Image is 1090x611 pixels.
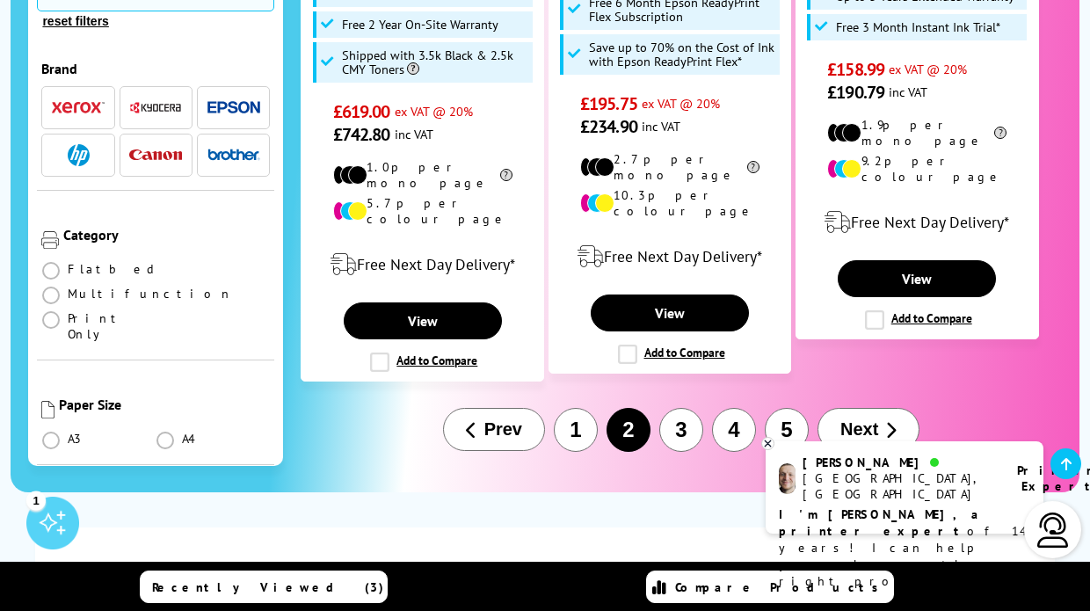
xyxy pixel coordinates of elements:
[779,463,796,494] img: ashley-livechat.png
[68,261,160,277] span: Flatbed
[838,260,995,297] a: View
[202,96,265,120] button: Epson
[817,408,919,451] button: Next
[443,408,545,451] button: Prev
[865,310,972,330] label: Add to Compare
[765,408,809,452] button: 5
[342,18,498,32] span: Free 2 Year On-Site Warranty
[333,195,512,227] li: 5.7p per colour page
[202,143,265,167] button: Brother
[659,408,703,452] button: 3
[370,353,477,372] label: Add to Compare
[618,345,725,364] label: Add to Compare
[646,571,894,603] a: Compare Products
[52,101,105,113] img: Xerox
[840,419,878,440] span: Next
[68,286,233,302] span: Multifunction
[827,117,1006,149] li: 1.9p per mono page
[63,226,270,244] div: Category
[41,401,54,418] img: Paper Size
[1035,513,1071,548] img: user-headset-light.svg
[836,20,1000,34] span: Free 3 Month Instant Ink Trial*
[675,579,888,595] span: Compare Products
[779,506,1030,590] p: of 14 years! I can help you choose the right product
[827,58,884,81] span: £158.99
[484,419,522,440] span: Prev
[333,123,390,146] span: £742.80
[124,143,187,167] button: Canon
[47,143,110,167] button: HP
[41,231,59,249] img: Category
[580,115,637,138] span: £234.90
[779,506,984,539] b: I'm [PERSON_NAME], a printer expert
[889,61,967,77] span: ex VAT @ 20%
[554,408,598,452] button: 1
[310,240,534,289] div: modal_delivery
[129,101,182,114] img: Kyocera
[889,84,927,100] span: inc VAT
[207,149,260,161] img: Brother
[59,396,270,413] div: Paper Size
[333,159,512,191] li: 1.0p per mono page
[642,118,680,135] span: inc VAT
[580,92,637,115] span: £195.75
[37,13,113,29] button: reset filters
[68,144,90,166] img: HP
[207,101,260,114] img: Epson
[41,60,270,77] div: Brand
[68,310,156,342] span: Print Only
[642,95,720,112] span: ex VAT @ 20%
[580,151,759,183] li: 2.7p per mono page
[591,295,748,331] a: View
[182,431,198,447] span: A4
[129,149,182,161] img: Canon
[342,48,528,76] span: Shipped with 3.5k Black & 2.5k CMY Toners
[68,431,84,447] span: A3
[344,302,501,339] a: View
[333,100,390,123] span: £619.00
[124,96,187,120] button: Kyocera
[395,103,473,120] span: ex VAT @ 20%
[803,455,995,470] div: [PERSON_NAME]
[26,491,46,510] div: 1
[827,153,1006,185] li: 9.2p per colour page
[140,571,388,603] a: Recently Viewed (3)
[589,40,775,69] span: Save up to 70% on the Cost of Ink with Epson ReadyPrint Flex*
[827,81,884,104] span: £190.79
[712,408,756,452] button: 4
[47,96,110,120] button: Xerox
[805,198,1029,247] div: modal_delivery
[558,232,782,281] div: modal_delivery
[395,126,433,142] span: inc VAT
[803,470,995,502] div: [GEOGRAPHIC_DATA], [GEOGRAPHIC_DATA]
[152,579,384,595] span: Recently Viewed (3)
[580,187,759,219] li: 10.3p per colour page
